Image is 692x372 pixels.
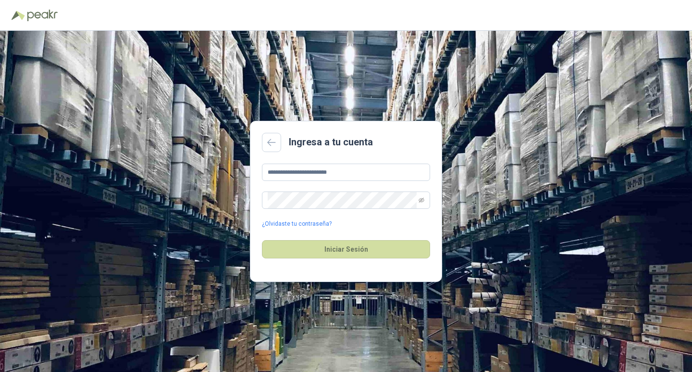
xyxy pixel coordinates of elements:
a: ¿Olvidaste tu contraseña? [262,219,332,229]
h2: Ingresa a tu cuenta [289,135,373,150]
span: eye-invisible [419,197,424,203]
button: Iniciar Sesión [262,240,430,258]
img: Logo [12,11,25,20]
img: Peakr [27,10,58,21]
